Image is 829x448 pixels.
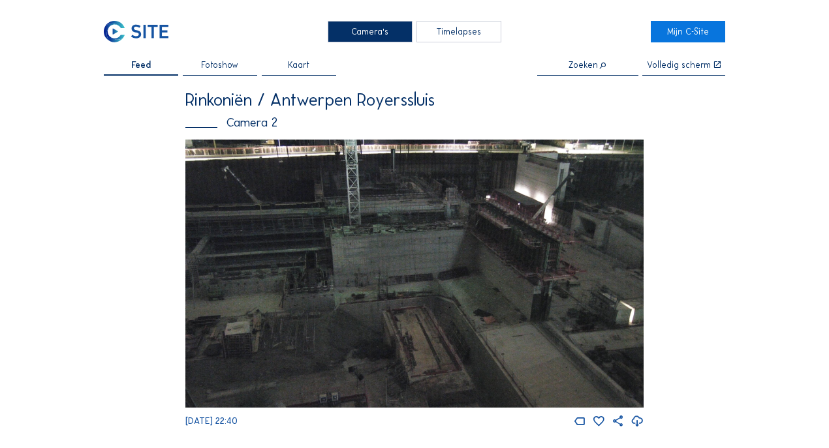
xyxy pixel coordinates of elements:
span: [DATE] 22:40 [185,415,238,426]
img: Image [185,140,644,408]
img: C-SITE Logo [104,21,169,42]
div: Camera's [328,21,413,42]
div: Timelapses [416,21,501,42]
div: Rinkoniën / Antwerpen Royerssluis [185,91,644,109]
span: Feed [131,61,151,69]
span: Fotoshow [201,61,238,69]
div: Camera 2 [185,117,644,129]
span: Kaart [288,61,309,69]
a: C-SITE Logo [104,21,178,42]
div: Volledig scherm [647,61,711,69]
a: Mijn C-Site [651,21,725,42]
